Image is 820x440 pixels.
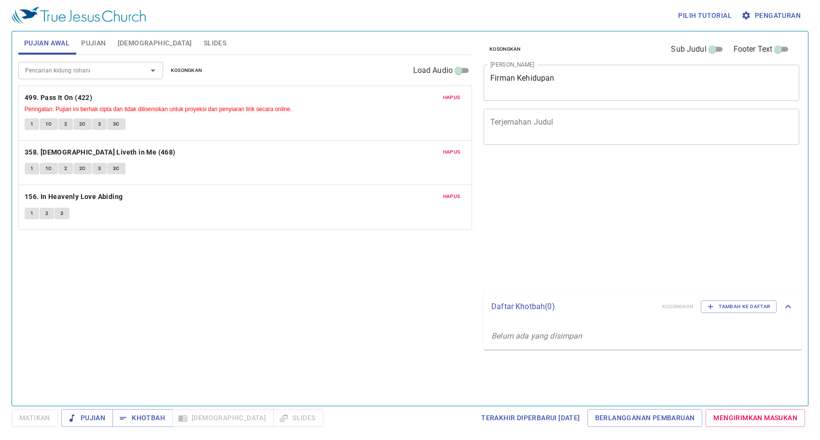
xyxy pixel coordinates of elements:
span: Tambah ke Daftar [707,302,770,311]
span: 1C [45,120,52,128]
span: 3C [113,120,120,128]
span: Pujian [69,412,105,424]
span: 3 [98,120,101,128]
span: Sub Judul [671,43,706,55]
button: Pujian [61,409,113,427]
span: [DEMOGRAPHIC_DATA] [118,37,192,49]
button: 3C [107,163,125,174]
button: 3 [55,208,69,219]
i: Belum ada yang disimpan [491,331,582,341]
button: Khotbah [112,409,173,427]
span: 1 [30,209,33,218]
span: Hapus [443,192,460,201]
button: 1 [25,208,39,219]
button: 1 [25,163,39,174]
button: Hapus [437,146,466,158]
small: Peringatan: Pujian ini berhak cipta dan tidak dilisensikan untuk proyeksi dan penyiaran lirik sec... [25,106,292,113]
button: 2 [40,208,54,219]
button: Pilih tutorial [674,7,736,25]
button: Kosongkan [484,43,527,55]
button: 2C [73,118,92,130]
span: 1C [45,164,52,173]
span: Pujian Awal [24,37,69,49]
span: Berlangganan Pembaruan [595,412,695,424]
span: Terakhir Diperbarui [DATE] [481,412,580,424]
span: Kosongkan [489,45,521,54]
span: Mengirimkan Masukan [713,412,797,424]
button: 1C [40,118,58,130]
a: Mengirimkan Masukan [706,409,805,427]
span: 2C [79,164,86,173]
button: Pengaturan [739,7,805,25]
button: 3 [92,163,107,174]
span: Pengaturan [743,10,801,22]
span: 2 [64,120,67,128]
span: 3C [113,164,120,173]
span: Hapus [443,148,460,156]
button: Kosongkan [165,65,208,76]
div: Daftar Khotbah(0)KosongkanTambah ke Daftar [484,291,802,323]
button: 2 [58,163,73,174]
span: Slides [204,37,226,49]
span: 3 [60,209,63,218]
a: Terakhir Diperbarui [DATE] [477,409,584,427]
span: 1 [30,164,33,173]
span: 2 [64,164,67,173]
button: Open [146,64,160,77]
button: 156. In Heavenly Love Abiding [25,191,125,203]
button: 3C [107,118,125,130]
span: 3 [98,164,101,173]
a: Berlangganan Pembaruan [587,409,703,427]
span: 2C [79,120,86,128]
button: 499. Pass It On (422) [25,92,94,104]
span: Khotbah [120,412,165,424]
b: 358. [DEMOGRAPHIC_DATA] Liveth in Me (468) [25,146,176,158]
button: Tambah ke Daftar [701,300,777,313]
button: Hapus [437,92,466,103]
button: 2C [73,163,92,174]
span: Load Audio [413,65,453,76]
textarea: Firman Kehidupan [490,73,792,92]
iframe: from-child [480,155,737,287]
span: 1 [30,120,33,128]
span: Kosongkan [171,66,202,75]
span: Footer Text [734,43,773,55]
span: Pilih tutorial [678,10,732,22]
span: Pujian [81,37,106,49]
span: Hapus [443,93,460,102]
button: 2 [58,118,73,130]
button: 358. [DEMOGRAPHIC_DATA] Liveth in Me (468) [25,146,177,158]
button: 1C [40,163,58,174]
button: Hapus [437,191,466,202]
p: Daftar Khotbah ( 0 ) [491,301,654,312]
b: 156. In Heavenly Love Abiding [25,191,123,203]
span: 2 [45,209,48,218]
img: True Jesus Church [12,7,146,24]
b: 499. Pass It On (422) [25,92,92,104]
button: 1 [25,118,39,130]
button: 3 [92,118,107,130]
